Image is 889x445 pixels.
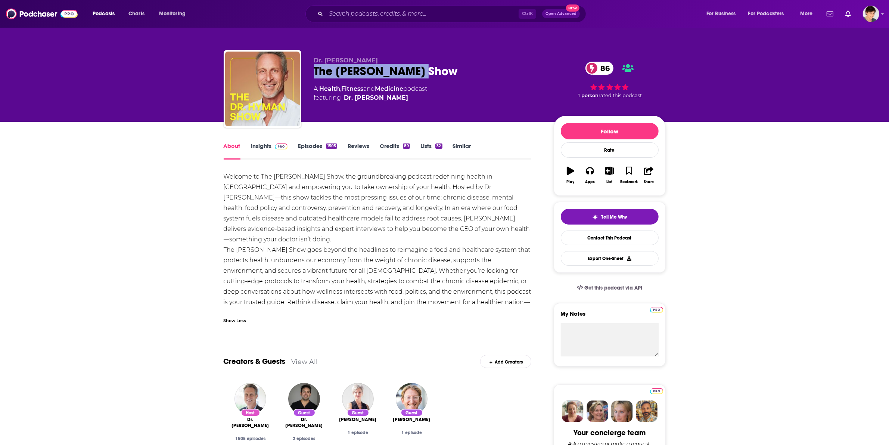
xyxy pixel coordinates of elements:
[224,171,532,318] div: Welcome to The [PERSON_NAME] Show, the groundbreaking podcast redefining health in [GEOGRAPHIC_DA...
[842,7,854,20] a: Show notifications dropdown
[314,57,378,64] span: Dr. [PERSON_NAME]
[159,9,186,19] span: Monitoring
[420,142,442,160] a: Lists32
[225,52,300,126] img: The Dr. Hyman Show
[288,383,320,415] img: Dr. Adeel Khan
[863,6,879,22] button: Show profile menu
[650,387,663,394] a: Pro website
[230,417,271,429] span: Dr. [PERSON_NAME]
[314,93,428,102] span: featuring
[600,162,619,189] button: List
[599,93,642,98] span: rated this podcast
[566,4,579,12] span: New
[701,8,745,20] button: open menu
[230,417,271,429] a: Dr. Mark Hyman
[519,9,536,19] span: Ctrl K
[561,142,659,158] div: Rate
[251,142,288,160] a: InsightsPodchaser Pro
[611,401,633,422] img: Jules Profile
[650,388,663,394] img: Podchaser Pro
[593,62,613,75] span: 86
[619,162,639,189] button: Bookmark
[326,143,337,149] div: 1505
[561,231,659,245] a: Contact This Podcast
[341,85,342,92] span: ,
[585,62,613,75] a: 86
[863,6,879,22] span: Logged in as bethwouldknow
[601,214,627,220] span: Tell Me Why
[578,93,599,98] span: 1 person
[344,93,408,102] a: Dr. Mark Hyman
[748,9,784,19] span: For Podcasters
[298,142,337,160] a: Episodes1505
[380,142,410,160] a: Credits89
[561,310,659,323] label: My Notes
[393,417,430,423] span: [PERSON_NAME]
[401,409,423,417] div: Guest
[592,214,598,220] img: tell me why sparkle
[480,355,531,368] div: Add Creators
[554,57,666,103] div: 86 1 personrated this podcast
[800,9,813,19] span: More
[545,12,576,16] span: Open Advanced
[639,162,658,189] button: Share
[580,162,600,189] button: Apps
[650,307,663,313] img: Podchaser Pro
[824,7,836,20] a: Show notifications dropdown
[293,409,315,417] div: Guest
[571,279,649,297] a: Get this podcast via API
[348,142,369,160] a: Reviews
[636,401,658,422] img: Jon Profile
[347,409,369,417] div: Guest
[562,401,584,422] img: Sydney Profile
[124,8,149,20] a: Charts
[241,409,260,417] div: Host
[342,85,364,92] a: Fitness
[320,85,341,92] a: Health
[393,417,430,423] a: Dr. Scott Sherr
[607,180,613,184] div: List
[283,417,325,429] span: Dr. [PERSON_NAME]
[154,8,195,20] button: open menu
[234,383,266,415] img: Dr. Mark Hyman
[342,383,374,415] img: Dr. Tyna Moore
[128,9,144,19] span: Charts
[435,143,442,149] div: 32
[224,357,286,366] a: Creators & Guests
[275,143,288,149] img: Podchaser Pro
[391,430,433,435] div: 1 episode
[283,417,325,429] a: Dr. Adeel Khan
[337,430,379,435] div: 1 episode
[396,383,428,415] img: Dr. Scott Sherr
[561,123,659,139] button: Follow
[313,5,593,22] div: Search podcasts, credits, & more...
[561,162,580,189] button: Play
[230,436,271,441] div: 1505 episodes
[292,358,318,365] a: View All
[743,8,795,20] button: open menu
[326,8,519,20] input: Search podcasts, credits, & more...
[224,142,240,160] a: About
[375,85,404,92] a: Medicine
[364,85,375,92] span: and
[706,9,736,19] span: For Business
[403,143,410,149] div: 89
[87,8,124,20] button: open menu
[587,401,608,422] img: Barbara Profile
[561,209,659,225] button: tell me why sparkleTell Me Why
[453,142,471,160] a: Similar
[863,6,879,22] img: User Profile
[283,436,325,441] div: 2 episodes
[644,180,654,184] div: Share
[561,251,659,266] button: Export One-Sheet
[620,180,638,184] div: Bookmark
[6,7,78,21] img: Podchaser - Follow, Share and Rate Podcasts
[574,428,646,438] div: Your concierge team
[585,180,595,184] div: Apps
